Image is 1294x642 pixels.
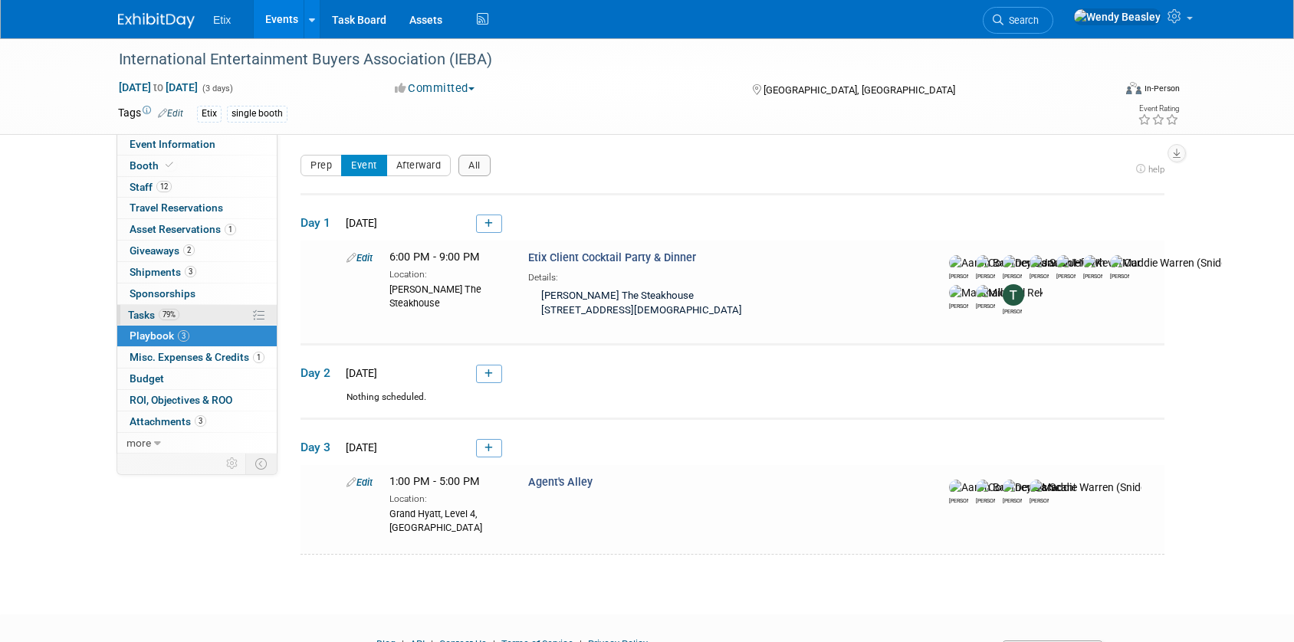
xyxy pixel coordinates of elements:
span: Misc. Expenses & Credits [130,351,264,363]
img: Aaron Bare [949,480,1003,495]
div: Location: [389,266,505,281]
a: Budget [117,368,277,389]
span: 1 [225,224,236,235]
span: Day 3 [301,439,339,456]
img: Courtney Barwick [976,480,1060,495]
a: ROI, Objectives & ROO [117,390,277,411]
button: All [458,155,491,176]
span: 3 [185,266,196,277]
div: Aaron Bare [949,495,968,505]
div: Michael Reklis [976,300,995,310]
span: 1:00 PM - 5:00 PM [389,475,480,488]
img: ExhibitDay [118,13,195,28]
span: Etix [213,14,231,26]
div: Etix [197,106,222,122]
div: Location: [389,490,505,506]
div: Aaron Bare [949,270,968,280]
a: Playbook3 [117,326,277,346]
a: Sponsorships [117,283,277,304]
div: Maddie Warren (Snider) [1110,270,1129,280]
td: Toggle Event Tabs [246,454,278,473]
span: Asset Reservations [130,223,236,235]
span: 79% [159,309,179,320]
span: 6:00 PM - 9:00 PM [389,251,480,264]
button: Afterward [386,155,452,176]
div: [PERSON_NAME] The Steakhouse [389,281,505,310]
span: [DATE] [341,217,377,229]
img: Michael Reklis [976,285,1043,300]
a: Misc. Expenses & Credits1 [117,347,277,368]
div: In-Person [1144,83,1180,94]
a: Attachments3 [117,411,277,432]
span: Sponsorships [130,287,195,300]
div: single booth [227,106,287,122]
span: help [1148,164,1164,175]
a: Asset Reservations1 [117,219,277,240]
img: Aaron Bare [949,255,1003,270]
div: Dennis Scanlon [1003,270,1022,280]
span: Agent's Alley [528,476,593,489]
a: Staff12 [117,177,277,198]
span: [DATE] [341,441,377,454]
img: Jeff White [1056,255,1105,270]
span: 3 [195,415,206,427]
span: Tasks [128,309,179,321]
span: Staff [130,181,172,193]
img: Format-Inperson.png [1126,82,1141,94]
a: Tasks79% [117,305,277,326]
img: Maddie Warren (Snider) [1110,255,1222,270]
div: Kevin Curley [1083,270,1102,280]
div: Event Format [1022,80,1180,103]
div: Courtney Barwick [976,495,995,505]
div: Grand Hyatt, Level 4, [GEOGRAPHIC_DATA] [389,506,505,535]
a: Travel Reservations [117,198,277,218]
div: Courtney Barwick [976,270,995,280]
span: Etix Client Cocktail Party & Dinner [528,251,696,264]
div: Nothing scheduled. [301,391,1164,418]
img: Courtney Barwick [976,255,1060,270]
span: ROI, Objectives & ROO [130,394,232,406]
span: Travel Reservations [130,201,223,214]
img: Maddie Warren (Snider) [1030,480,1141,495]
span: Giveaways [130,244,195,257]
span: 1 [253,352,264,363]
a: more [117,433,277,454]
img: Travis Janovich [1003,284,1024,306]
div: Jason Huie [1030,270,1049,280]
a: Edit [346,477,373,488]
span: 12 [156,181,172,192]
div: [PERSON_NAME] The Steakhouse [STREET_ADDRESS][DEMOGRAPHIC_DATA] [528,284,922,324]
span: Day 2 [301,365,339,382]
img: Dennis Scanlon [1003,480,1076,495]
span: Budget [130,372,164,385]
a: Edit [346,252,373,264]
span: Search [1003,15,1039,26]
a: Giveaways2 [117,241,277,261]
img: Dennis Scanlon [1003,255,1076,270]
span: 3 [178,330,189,342]
div: Marshall Pred [949,300,968,310]
div: Event Rating [1138,105,1179,113]
span: [DATE] [341,367,377,379]
span: to [151,81,166,93]
a: Search [983,7,1053,34]
div: Details: [528,267,922,284]
span: Shipments [130,266,196,278]
a: Shipments3 [117,262,277,283]
span: [GEOGRAPHIC_DATA], [GEOGRAPHIC_DATA] [764,84,955,96]
a: Booth [117,156,277,176]
img: Marshall Pred [949,285,1015,300]
td: Personalize Event Tab Strip [219,454,246,473]
div: Dennis Scanlon [1003,495,1022,505]
span: 2 [183,244,195,256]
span: (3 days) [201,84,233,93]
button: Committed [389,80,481,97]
div: Travis Janovich [1003,306,1022,316]
span: Playbook [130,329,189,342]
span: Attachments [130,415,206,427]
a: Edit [158,108,183,119]
img: Kevin Curley [1083,255,1141,270]
span: [DATE] [DATE] [118,80,199,94]
span: Booth [130,159,176,172]
div: International Entertainment Buyers Association (IEBA) [113,46,1089,74]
